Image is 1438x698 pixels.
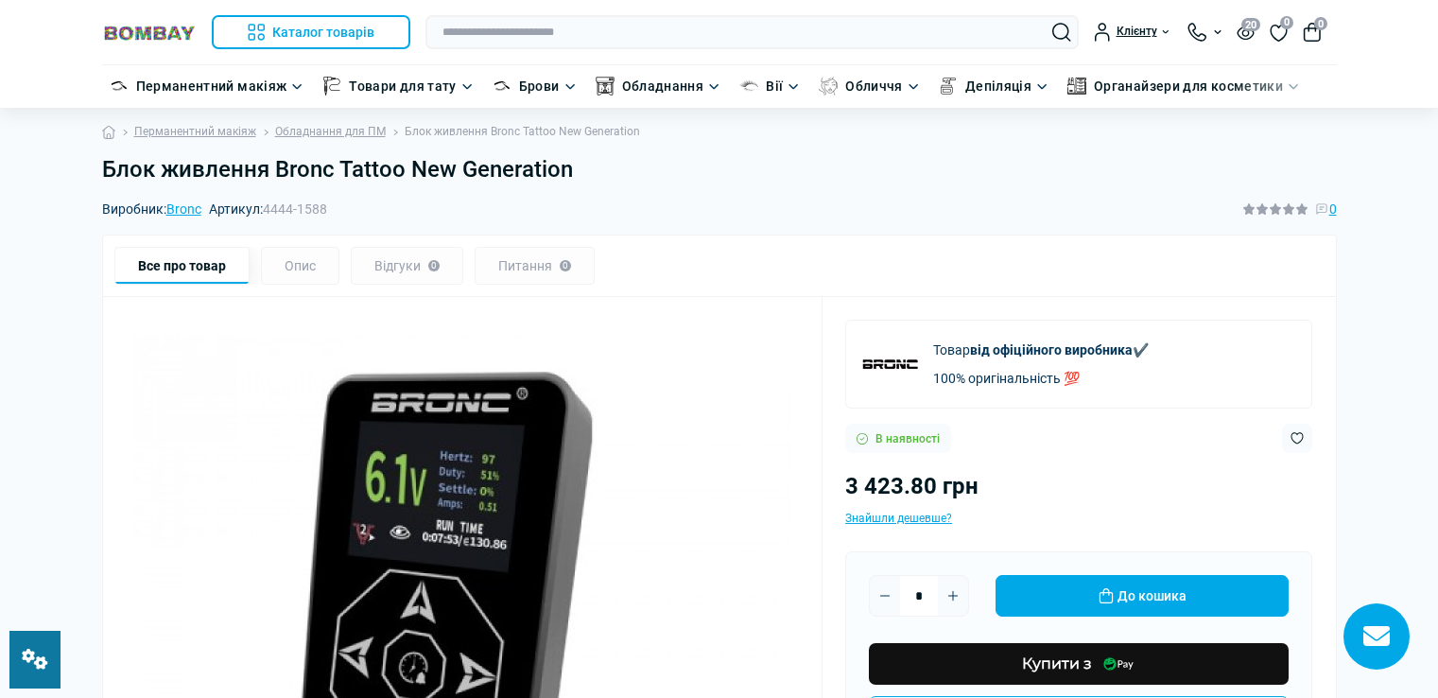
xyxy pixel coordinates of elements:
span: Купити з [1022,649,1092,679]
a: Обладнання для ПМ [275,123,386,141]
span: 3 423.80 грн [845,473,979,499]
span: 0 [1314,17,1327,30]
img: Обладнання [596,77,615,96]
span: Артикул: [209,202,327,216]
div: Все про товар [114,247,250,285]
button: Каталог товарів [212,15,411,49]
span: 0 [1280,16,1293,29]
a: Депіляція [965,76,1031,96]
img: Органайзери для косметики [1067,77,1086,96]
button: Купити з [869,643,1289,685]
img: Депіляція [939,77,958,96]
img: BOMBAY [102,24,197,42]
b: від офіційного виробника [970,342,1133,358]
button: 0 [1303,23,1322,42]
input: Quantity [900,576,938,616]
a: Органайзери для косметики [1094,76,1283,96]
div: В наявності [845,424,951,453]
img: Обличчя [819,77,838,96]
div: Відгуки [351,247,463,285]
button: Wishlist button [1282,424,1312,453]
img: Bronc [861,336,918,393]
a: Обличчя [845,76,903,96]
button: Search [1052,23,1071,42]
img: Товари для тату [322,77,341,96]
button: Plus [938,581,968,611]
img: Перманентний макіяж [110,77,129,96]
h1: Блок живлення Bronc Tattoo New Generation [102,156,1337,183]
p: 100% оригінальність 💯 [933,368,1149,389]
div: Питання [475,247,595,285]
p: Товар ✔️ [933,340,1149,360]
a: Bronc [166,201,201,217]
nav: breadcrumb [102,108,1337,156]
span: Виробник: [102,202,201,216]
button: Minus [870,581,900,611]
span: 0 [1329,199,1337,219]
a: Перманентний макіяж [136,76,287,96]
button: 20 [1237,24,1255,40]
span: 20 [1241,18,1260,31]
a: 0 [1270,22,1288,43]
div: Опис [261,247,339,285]
a: Обладнання [622,76,704,96]
img: Вії [739,77,758,96]
img: Брови [493,77,511,96]
span: Знайшли дешевше? [845,512,952,525]
button: До кошика [996,575,1289,617]
a: Брови [519,76,560,96]
span: 4444-1588 [263,201,327,217]
li: Блок живлення Bronc Tattoo New Generation [386,123,640,141]
a: Перманентний макіяж [134,123,256,141]
img: Купити з [1100,654,1135,673]
a: Товари для тату [349,76,456,96]
a: Вії [766,76,783,96]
